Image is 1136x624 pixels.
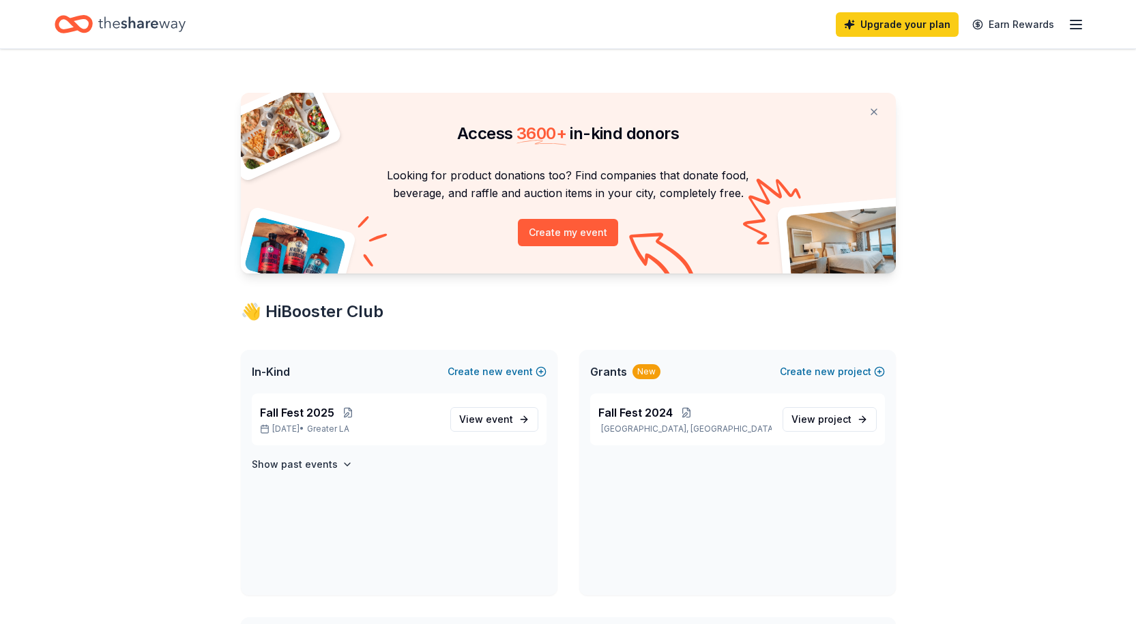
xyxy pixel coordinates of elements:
[448,363,547,380] button: Createnewevent
[791,411,851,428] span: View
[241,301,896,323] div: 👋 Hi Booster Club
[307,424,349,434] span: Greater LA
[815,363,835,380] span: new
[260,404,334,421] span: Fall Fest 2025
[780,363,885,380] button: Createnewproject
[632,364,660,379] div: New
[55,8,186,40] a: Home
[252,456,338,473] h4: Show past events
[482,363,503,380] span: new
[516,123,566,143] span: 3600 +
[252,456,353,473] button: Show past events
[518,219,618,246] button: Create my event
[598,424,772,434] p: [GEOGRAPHIC_DATA], [GEOGRAPHIC_DATA]
[225,85,332,172] img: Pizza
[257,166,879,203] p: Looking for product donations too? Find companies that donate food, beverage, and raffle and auct...
[252,363,290,380] span: In-Kind
[486,413,513,425] span: event
[629,233,697,284] img: Curvy arrow
[450,407,538,432] a: View event
[260,424,439,434] p: [DATE] •
[836,12,959,37] a: Upgrade your plan
[964,12,1062,37] a: Earn Rewards
[598,404,673,421] span: Fall Fest 2024
[590,363,627,380] span: Grants
[457,123,679,143] span: Access in-kind donors
[818,413,851,425] span: project
[783,407,877,432] a: View project
[459,411,513,428] span: View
